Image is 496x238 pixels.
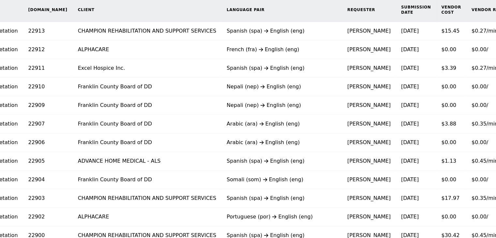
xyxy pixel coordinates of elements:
td: 22913 [23,22,73,40]
td: 22903 [23,189,73,208]
span: $0.00/ [472,214,488,220]
div: Spanish (spa) English (eng) [227,157,337,165]
td: [PERSON_NAME] [342,133,396,152]
span: $0.00/ [472,83,488,90]
td: CHAMPION REHABILITATION AND SUPPORT SERVICES [73,22,221,40]
td: $0.00 [436,96,466,115]
time: [DATE] [401,28,419,34]
td: [PERSON_NAME] [342,59,396,78]
td: ADVANCE HOME MEDICAL - ALS [73,152,221,171]
span: $0.00/ [472,176,488,183]
td: $3.88 [436,115,466,133]
div: Spanish (spa) English (eng) [227,194,337,202]
time: [DATE] [401,158,419,164]
td: $15.45 [436,22,466,40]
td: $1.13 [436,152,466,171]
td: Franklin County Board of DD [73,115,221,133]
td: 22911 [23,59,73,78]
time: [DATE] [401,139,419,145]
td: $0.00 [436,133,466,152]
td: 22910 [23,78,73,96]
time: [DATE] [401,121,419,127]
td: [PERSON_NAME] [342,40,396,59]
span: $0.00/ [472,102,488,108]
td: ALPHACARE [73,208,221,226]
td: 22912 [23,40,73,59]
td: ALPHACARE [73,40,221,59]
td: 22907 [23,115,73,133]
td: 22904 [23,171,73,189]
td: [PERSON_NAME] [342,96,396,115]
td: [PERSON_NAME] [342,22,396,40]
time: [DATE] [401,46,419,52]
time: [DATE] [401,176,419,183]
td: [PERSON_NAME] [342,115,396,133]
td: $0.00 [436,171,466,189]
td: $0.00 [436,78,466,96]
time: [DATE] [401,195,419,201]
div: French (fra) English (eng) [227,46,337,53]
td: [PERSON_NAME] [342,152,396,171]
div: Arabic (ara) English (eng) [227,120,337,128]
td: Franklin County Board of DD [73,96,221,115]
td: 22902 [23,208,73,226]
td: Franklin County Board of DD [73,133,221,152]
td: Franklin County Board of DD [73,171,221,189]
td: $17.97 [436,189,466,208]
time: [DATE] [401,83,419,90]
time: [DATE] [401,102,419,108]
td: 22909 [23,96,73,115]
td: Franklin County Board of DD [73,78,221,96]
td: Excel Hospice Inc. [73,59,221,78]
td: $0.00 [436,208,466,226]
span: $0.00/ [472,46,488,52]
td: [PERSON_NAME] [342,171,396,189]
span: $0.00/ [472,139,488,145]
td: [PERSON_NAME] [342,208,396,226]
td: [PERSON_NAME] [342,78,396,96]
div: Nepali (nep) English (eng) [227,83,337,91]
div: Spanish (spa) English (eng) [227,64,337,72]
div: Nepali (nep) English (eng) [227,101,337,109]
td: [PERSON_NAME] [342,189,396,208]
td: 22905 [23,152,73,171]
td: 22906 [23,133,73,152]
td: $3.39 [436,59,466,78]
time: [DATE] [401,65,419,71]
div: Spanish (spa) English (eng) [227,27,337,35]
td: CHAMPION REHABILITATION AND SUPPORT SERVICES [73,189,221,208]
div: Somali (som) English (eng) [227,176,337,184]
div: Arabic (ara) English (eng) [227,139,337,146]
td: $0.00 [436,40,466,59]
time: [DATE] [401,214,419,220]
div: Portuguese (por) English (eng) [227,213,337,221]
